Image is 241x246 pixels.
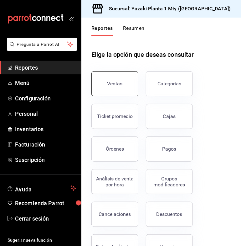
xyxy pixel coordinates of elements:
[15,110,76,118] span: Personal
[146,202,193,227] button: Descuentos
[91,50,194,59] h1: Elige la opción que deseas consultar
[17,41,67,48] span: Pregunta a Parrot AI
[4,45,77,52] a: Pregunta a Parrot AI
[146,71,193,96] button: Categorías
[91,104,138,129] button: Ticket promedio
[15,140,76,149] span: Facturación
[123,25,145,36] button: Resumen
[7,38,77,51] button: Pregunta a Parrot AI
[15,79,76,87] span: Menú
[97,113,133,119] div: Ticket promedio
[162,146,177,152] div: Pagos
[15,63,76,72] span: Reportes
[146,104,193,129] a: Cajas
[91,136,138,162] button: Órdenes
[8,237,76,243] span: Sugerir nueva función
[91,25,145,36] div: navigation tabs
[91,71,138,96] button: Ventas
[15,184,68,192] span: Ayuda
[163,113,176,120] div: Cajas
[150,176,189,188] div: Grupos modificadores
[99,211,131,217] div: Cancelaciones
[15,199,76,207] span: Recomienda Parrot
[106,146,124,152] div: Órdenes
[15,94,76,103] span: Configuración
[15,125,76,133] span: Inventarios
[146,169,193,194] button: Grupos modificadores
[156,211,182,217] div: Descuentos
[104,5,231,13] h3: Sucursal: Yazaki Planta 1 Mty ([GEOGRAPHIC_DATA])
[91,25,113,36] button: Reportes
[107,81,123,87] div: Ventas
[91,202,138,227] button: Cancelaciones
[146,136,193,162] button: Pagos
[15,156,76,164] span: Suscripción
[157,81,181,87] div: Categorías
[69,16,74,21] button: open_drawer_menu
[95,176,134,188] div: Análisis de venta por hora
[91,169,138,194] button: Análisis de venta por hora
[15,214,76,223] span: Cerrar sesión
